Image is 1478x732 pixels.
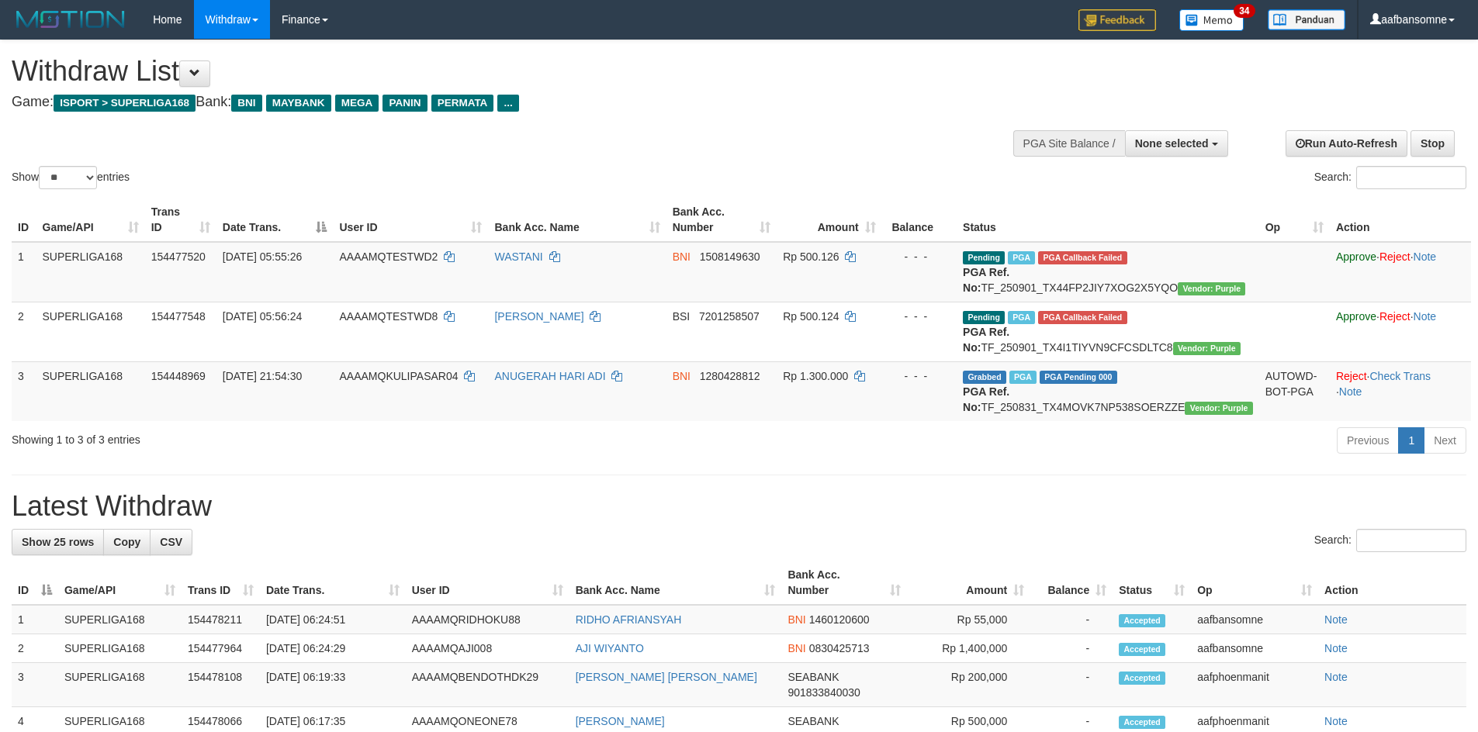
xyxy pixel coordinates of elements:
th: Date Trans.: activate to sort column descending [216,198,334,242]
td: - [1030,605,1113,634]
span: 34 [1234,4,1255,18]
span: Pending [963,311,1005,324]
span: [DATE] 05:56:24 [223,310,302,323]
a: Reject [1379,250,1411,263]
th: Trans ID: activate to sort column ascending [182,561,260,605]
span: [DATE] 21:54:30 [223,370,302,382]
td: SUPERLIGA168 [58,605,182,634]
td: Rp 55,000 [907,605,1030,634]
a: Stop [1411,130,1455,157]
span: MAYBANK [266,95,331,112]
th: Amount: activate to sort column ascending [777,198,881,242]
span: BNI [787,642,805,654]
h1: Latest Withdraw [12,491,1466,522]
a: Copy [103,529,151,555]
td: AAAAMQAJI008 [406,634,569,663]
span: Copy 1460120600 to clipboard [809,613,870,626]
span: Copy 1508149630 to clipboard [700,250,760,263]
a: Reject [1379,310,1411,323]
th: Bank Acc. Number: activate to sort column ascending [781,561,907,605]
a: Note [1324,613,1348,626]
th: Amount: activate to sort column ascending [907,561,1030,605]
span: Accepted [1119,614,1165,627]
td: 2 [12,302,36,361]
a: Note [1339,385,1362,398]
td: AAAAMQBENDOTHDK29 [406,663,569,707]
div: - - - [888,249,950,264]
td: 154477964 [182,634,260,663]
span: ISPORT > SUPERLIGA168 [54,95,196,112]
th: Game/API: activate to sort column ascending [36,198,145,242]
td: SUPERLIGA168 [58,634,182,663]
td: AAAAMQRIDHOKU88 [406,605,569,634]
th: Action [1318,561,1466,605]
label: Search: [1314,529,1466,552]
div: - - - [888,309,950,324]
th: Game/API: activate to sort column ascending [58,561,182,605]
span: SEABANK [787,715,839,727]
span: Rp 1.300.000 [783,370,848,382]
span: Pending [963,251,1005,264]
a: CSV [150,529,192,555]
td: [DATE] 06:24:51 [260,605,406,634]
span: 154477520 [151,250,206,263]
label: Show entries [12,166,130,189]
th: Date Trans.: activate to sort column ascending [260,561,406,605]
span: BNI [787,613,805,626]
span: Copy 1280428812 to clipboard [700,370,760,382]
th: Bank Acc. Name: activate to sort column ascending [488,198,666,242]
span: AAAAMQTESTWD2 [339,250,438,263]
span: BSI [673,310,691,323]
th: ID [12,198,36,242]
a: Note [1414,250,1437,263]
a: Note [1324,671,1348,683]
a: Note [1414,310,1437,323]
b: PGA Ref. No: [963,266,1009,294]
span: MEGA [335,95,379,112]
a: Show 25 rows [12,529,104,555]
span: Marked by aafchhiseyha [1009,371,1037,384]
span: 154477548 [151,310,206,323]
td: SUPERLIGA168 [36,242,145,302]
th: Bank Acc. Name: activate to sort column ascending [569,561,782,605]
td: 2 [12,634,58,663]
td: aafphoenmanit [1191,663,1318,707]
th: Bank Acc. Number: activate to sort column ascending [666,198,777,242]
td: TF_250831_TX4MOVK7NP538SOERZZE [957,361,1259,421]
span: 154448969 [151,370,206,382]
td: aafbansomne [1191,605,1318,634]
img: Feedback.jpg [1078,9,1156,31]
span: Vendor URL: https://trx4.1velocity.biz [1173,342,1241,355]
span: PGA Error [1038,311,1127,324]
span: Show 25 rows [22,536,94,548]
span: AAAAMQKULIPASAR04 [339,370,458,382]
th: Op: activate to sort column ascending [1259,198,1330,242]
td: 154478211 [182,605,260,634]
a: AJI WIYANTO [576,642,644,654]
th: User ID: activate to sort column ascending [406,561,569,605]
th: Trans ID: activate to sort column ascending [145,198,216,242]
h4: Game: Bank: [12,95,970,110]
th: Balance: activate to sort column ascending [1030,561,1113,605]
span: Copy 0830425713 to clipboard [809,642,870,654]
a: Note [1324,642,1348,654]
span: CSV [160,536,182,548]
td: 1 [12,605,58,634]
span: Accepted [1119,672,1165,685]
a: RIDHO AFRIANSYAH [576,613,682,626]
h1: Withdraw List [12,56,970,87]
img: MOTION_logo.png [12,8,130,31]
input: Search: [1356,166,1466,189]
a: WASTANI [494,250,542,263]
td: SUPERLIGA168 [36,302,145,361]
span: BNI [673,370,691,382]
span: None selected [1135,137,1209,150]
label: Search: [1314,166,1466,189]
span: Marked by aafmaleo [1008,251,1035,264]
a: [PERSON_NAME] [576,715,665,727]
td: - [1030,663,1113,707]
td: [DATE] 06:19:33 [260,663,406,707]
span: AAAAMQTESTWD8 [339,310,438,323]
td: · · [1330,361,1471,421]
th: Op: activate to sort column ascending [1191,561,1318,605]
